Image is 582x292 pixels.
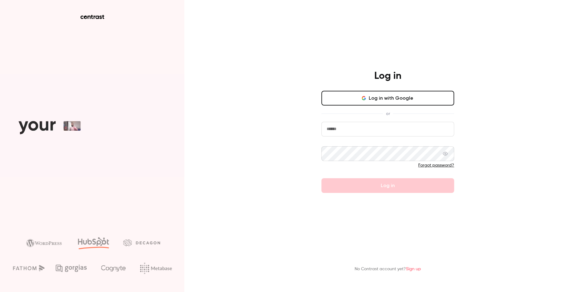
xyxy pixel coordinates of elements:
[374,70,401,82] h4: Log in
[383,110,393,117] span: or
[418,163,454,167] a: Forgot password?
[355,266,421,272] p: No Contrast account yet?
[321,91,454,106] button: Log in with Google
[406,267,421,271] a: Sign up
[123,239,160,246] img: decagon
